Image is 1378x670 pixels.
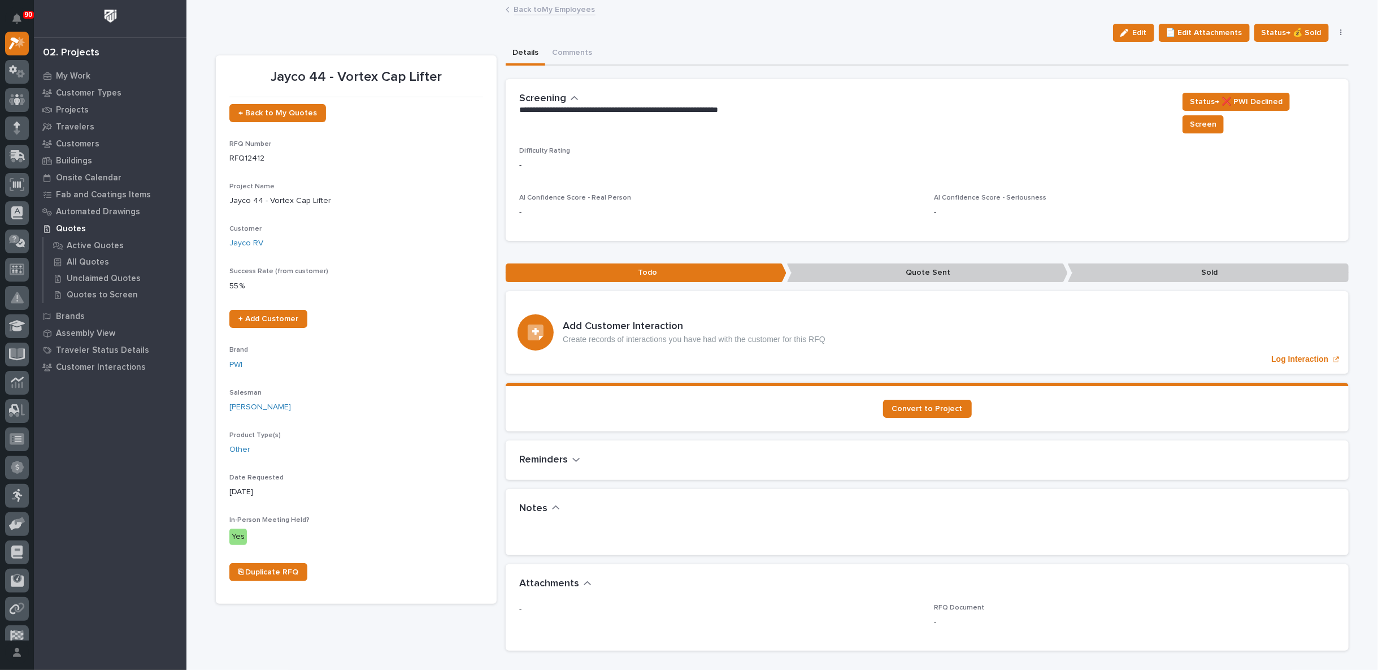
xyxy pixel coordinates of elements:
p: Customer Types [56,88,121,98]
button: Notifications [5,7,29,31]
a: [PERSON_NAME] [229,401,291,413]
button: Details [506,42,545,66]
button: Status→ 💰 Sold [1254,24,1329,42]
span: AI Confidence Score - Seriousness [934,194,1046,201]
a: Other [229,444,250,456]
p: Log Interaction [1271,355,1328,364]
a: Automated Drawings [34,203,186,220]
span: RFQ Number [229,141,271,148]
span: + Add Customer [238,315,298,323]
span: Difficulty Rating [519,148,570,154]
a: Customers [34,135,186,152]
button: Screen [1183,115,1224,133]
p: Brands [56,312,85,322]
p: [DATE] [229,486,483,498]
p: Customers [56,139,99,149]
a: All Quotes [44,254,186,270]
p: 90 [25,11,32,19]
p: Fab and Coatings Items [56,190,151,200]
button: Notes [519,503,560,515]
p: Sold [1068,263,1349,282]
p: - [519,159,1335,171]
button: 📄 Edit Attachments [1159,24,1250,42]
h2: Reminders [519,454,568,466]
p: My Work [56,71,90,81]
p: All Quotes [67,257,109,267]
a: Fab and Coatings Items [34,186,186,203]
span: AI Confidence Score - Real Person [519,194,631,201]
a: Jayco RV [229,237,263,249]
a: ← Back to My Quotes [229,104,326,122]
p: Assembly View [56,328,115,339]
a: Quotes [34,220,186,237]
a: Active Quotes [44,237,186,253]
span: 📄 Edit Attachments [1166,26,1242,40]
span: Brand [229,347,248,353]
h2: Attachments [519,578,579,590]
span: Customer [229,226,262,232]
p: Unclaimed Quotes [67,274,141,284]
p: Active Quotes [67,241,124,251]
span: Convert to Project [892,405,963,413]
div: Yes [229,529,247,545]
a: Traveler Status Details [34,342,186,358]
span: ← Back to My Quotes [238,109,317,117]
h2: Notes [519,503,547,515]
span: Edit [1133,28,1147,38]
p: - [519,604,920,616]
p: Create records of interactions you have had with the customer for this RFQ [563,335,825,344]
a: Convert to Project [883,400,972,418]
span: Project Name [229,183,275,190]
p: Onsite Calendar [56,173,121,183]
p: Travelers [56,122,94,132]
div: Notifications90 [14,14,29,32]
p: - [519,206,920,218]
p: Jayco 44 - Vortex Cap Lifter [229,195,483,207]
button: Reminders [519,454,580,466]
img: Workspace Logo [100,6,121,27]
p: Todo [506,263,786,282]
p: Customer Interactions [56,362,146,373]
span: Salesman [229,390,262,396]
button: Edit [1113,24,1154,42]
a: Projects [34,101,186,118]
a: ⎘ Duplicate RFQ [229,563,307,581]
a: Back toMy Employees [514,2,595,15]
a: Log Interaction [506,291,1349,374]
button: Status→ ❌ PWI Declined [1183,93,1290,111]
span: Success Rate (from customer) [229,268,328,275]
a: PWI [229,359,242,371]
p: Traveler Status Details [56,345,149,356]
p: Quotes [56,224,86,234]
p: Quote Sent [787,263,1068,282]
span: RFQ Document [934,604,984,611]
span: Date Requested [229,474,284,481]
div: 02. Projects [43,47,99,59]
a: Customer Types [34,84,186,101]
p: Projects [56,105,89,115]
p: Jayco 44 - Vortex Cap Lifter [229,69,483,85]
h2: Screening [519,93,566,105]
a: Buildings [34,152,186,169]
p: RFQ12412 [229,153,483,165]
button: Screening [519,93,579,105]
span: In-Person Meeting Held? [229,517,310,524]
button: Attachments [519,578,592,590]
button: Comments [545,42,599,66]
span: Status→ ❌ PWI Declined [1190,95,1283,109]
a: Quotes to Screen [44,287,186,302]
span: Screen [1190,118,1216,131]
a: Brands [34,308,186,325]
a: My Work [34,67,186,84]
a: Assembly View [34,325,186,342]
p: - [934,616,1335,628]
p: Buildings [56,156,92,166]
p: Automated Drawings [56,207,140,217]
a: Onsite Calendar [34,169,186,186]
a: Unclaimed Quotes [44,270,186,286]
p: 55 % [229,280,483,292]
a: Customer Interactions [34,358,186,375]
a: Travelers [34,118,186,135]
a: + Add Customer [229,310,307,328]
h3: Add Customer Interaction [563,321,825,333]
